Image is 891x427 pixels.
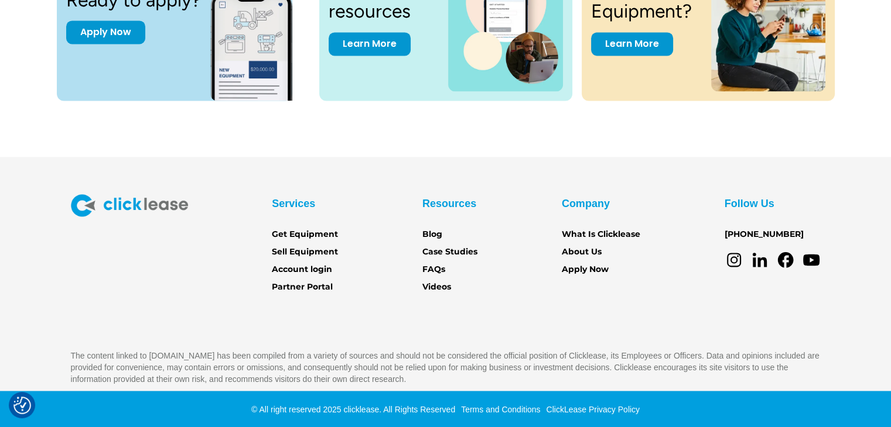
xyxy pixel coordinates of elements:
a: Learn More [591,32,673,56]
a: [PHONE_NUMBER] [725,228,804,241]
a: About Us [562,246,602,259]
div: Follow Us [725,194,774,213]
a: Account login [272,263,332,276]
img: Clicklease logo [71,194,188,216]
img: Revisit consent button [13,397,31,414]
button: Consent Preferences [13,397,31,414]
a: Apply Now [562,263,609,276]
div: Company [562,194,610,213]
div: Resources [422,194,476,213]
a: Apply Now [66,20,145,44]
a: Partner Portal [272,281,333,294]
a: Case Studies [422,246,477,259]
p: The content linked to [DOMAIN_NAME] has been compiled from a variety of sources and should not be... [71,350,821,385]
div: © All right reserved 2025 clicklease. All Rights Reserved [251,404,455,415]
a: Videos [422,281,451,294]
div: Services [272,194,315,213]
a: Terms and Conditions [458,405,540,414]
a: Get Equipment [272,228,338,241]
a: FAQs [422,263,445,276]
a: Blog [422,228,442,241]
a: What Is Clicklease [562,228,640,241]
a: Learn More [329,32,411,56]
a: ClickLease Privacy Policy [543,405,640,414]
a: Sell Equipment [272,246,338,259]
